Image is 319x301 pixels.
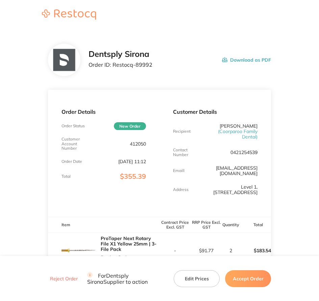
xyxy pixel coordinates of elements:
[62,137,90,151] p: Customer Account Number
[159,217,191,233] th: Contract Price Excl. GST
[48,276,80,282] button: Reject Order
[201,123,257,139] p: [PERSON_NAME]
[201,184,257,195] p: Level 1, [STREET_ADDRESS]
[87,272,166,285] p: For Dentsply Sirona Supplier to action
[62,234,95,267] img: cTdlNnEwbw
[191,217,222,233] th: RRP Price Excl. GST
[173,148,201,157] p: Contact Number
[240,217,271,233] th: Total
[173,187,189,192] p: Address
[173,168,185,173] p: Emaill
[230,150,257,155] p: 0421254539
[174,270,220,287] button: Edit Prices
[216,165,257,176] a: [EMAIL_ADDRESS][DOMAIN_NAME]
[191,248,222,253] p: $91.77
[35,9,103,20] img: Restocq logo
[222,217,240,233] th: Quantity
[222,49,271,70] button: Download as PDF
[222,248,240,253] p: 2
[173,109,257,115] p: Customer Details
[62,124,85,128] p: Order Status
[114,122,146,130] span: New Order
[118,159,146,164] p: [DATE] 11:12
[48,217,159,233] th: Item
[218,128,257,140] span: ( Coorparoo Family Dental )
[62,159,82,164] p: Order Date
[101,255,159,265] p: Product Code: A080322500103
[160,248,191,253] p: -
[240,242,271,259] p: $183.54
[35,9,103,21] a: Restocq logo
[89,62,152,68] p: Order ID: Restocq- 89992
[89,49,152,59] h2: Dentsply Sirona
[53,49,75,71] img: NTllNzd2NQ
[225,270,271,287] button: Accept Order
[120,172,146,180] span: $355.39
[62,174,71,179] p: Total
[62,109,146,115] p: Order Details
[130,141,146,147] p: 412050
[173,129,191,134] p: Recipient
[101,235,156,252] a: ProTaper Next Rotary File X1 Yellow 25mm | 3-File Pack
